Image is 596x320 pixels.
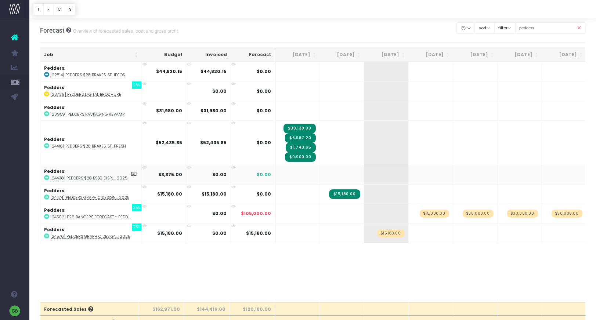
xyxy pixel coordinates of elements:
[50,72,125,78] abbr: [22814] Pedders $28 Brakes, Steering & Suspension Service Videos
[40,223,142,243] td: :
[156,139,182,146] strong: $52,435.85
[71,27,178,34] small: Overview of forecasted sales, cost and gross profit
[33,4,76,15] div: Vertical button group
[257,108,271,114] span: $0.00
[157,230,182,236] strong: $15,180.00
[44,65,64,71] strong: Pedders
[186,48,231,62] th: Invoiced
[9,305,20,316] img: images/default_profile_image.png
[50,143,126,149] abbr: [24416] Pedders $28 Brakes, Steering & Suspension Service Refresh
[364,48,409,62] th: Aug 25: activate to sort column ascending
[275,48,320,62] th: Jun 25: activate to sort column ascending
[202,191,227,197] strong: $15,180.00
[44,168,64,174] strong: Pedders
[230,302,275,315] th: $120,180.00
[257,88,271,95] span: $0.00
[65,4,76,15] button: S
[285,133,315,143] span: Streamtime Invoice: 71781 – [24416] Pedders $28 Brakes, Steering & Suspension Service Refresh
[241,210,271,217] span: $105,000.00
[54,4,65,15] button: C
[474,22,495,34] button: sort
[50,175,127,181] abbr: [24438] Pedders $28 BSSC Display Ads 2025
[201,108,227,114] strong: $31,980.00
[286,143,315,152] span: Streamtime Invoice: 71783 – [24416] Pedders $28 Brakes, Steering & Suspension Service Refresh
[43,4,54,15] button: F
[257,191,271,197] span: $0.00
[50,112,124,117] abbr: [23959] Pedders Packaging Revamp
[420,210,449,218] span: wayahead Sales Forecast Item
[212,210,227,217] strong: $0.00
[463,210,494,218] span: wayahead Sales Forecast Item
[142,48,186,62] th: Budget
[409,48,453,62] th: Sep 25: activate to sort column ascending
[320,48,364,62] th: Jul 25: activate to sort column ascending
[246,230,271,237] span: $15,180.00
[44,188,64,194] strong: Pedders
[44,104,64,110] strong: Pedders
[40,48,142,62] th: Job: activate to sort column ascending
[157,191,182,197] strong: $15,180.00
[212,88,227,94] strong: $0.00
[158,171,182,178] strong: $3,375.00
[507,210,538,218] span: wayahead Sales Forecast Item
[231,48,275,62] th: Forecast
[40,184,142,204] td: :
[44,226,64,233] strong: Pedders
[132,223,141,231] span: 25%
[40,27,65,34] span: Forecast
[184,302,230,315] th: $144,416.00
[498,48,542,62] th: Nov 25: activate to sort column ascending
[453,48,498,62] th: Oct 25: activate to sort column ascending
[40,204,142,223] td: :
[40,165,142,184] td: :
[377,229,405,237] span: wayahead Sales Forecast Item
[138,302,184,315] th: $162,971.00
[44,84,64,91] strong: Pedders
[257,139,271,146] span: $0.00
[201,68,227,74] strong: $44,820.15
[132,204,141,211] span: 25%
[156,68,182,74] strong: $44,820.15
[542,48,586,62] th: Dec 25: activate to sort column ascending
[494,22,516,34] button: filter
[257,171,271,178] span: $0.00
[40,101,142,120] td: :
[285,152,315,162] span: Streamtime Invoice: 71820 – [24416] Pedders $28 Brakes, Steering & Suspension Service Refresh
[156,108,182,114] strong: $31,980.00
[257,68,271,75] span: $0.00
[40,120,142,165] td: :
[50,92,121,97] abbr: [23739] Pedders Digital Brochure
[283,124,316,133] span: Streamtime Invoice: 71773 – [24416] Pedders $28 Brakes, Steering & Suspension Service Refresh
[132,81,141,89] span: 25%
[40,62,142,81] td: :
[50,214,130,220] abbr: [24502] F26 BANGERS FORECAST - PEDDERS
[552,210,582,218] span: wayahead Sales Forecast Item
[44,306,93,313] span: Forecasted Sales
[212,171,227,178] strong: $0.00
[40,81,142,101] td: :
[44,207,64,213] strong: Pedders
[33,4,44,15] button: T
[515,22,586,34] input: Search...
[329,189,360,199] span: Streamtime Invoice: 71870 – [24474] Pedders Graphic Design Retainer - July 2025
[200,139,227,146] strong: $52,435.85
[44,136,64,142] strong: Pedders
[50,195,129,200] abbr: [24474] Pedders Graphic Design Retainer - July 2025
[50,234,130,239] abbr: [24576] Pedders Graphic Design Retainer - August 2025
[212,230,227,236] strong: $0.00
